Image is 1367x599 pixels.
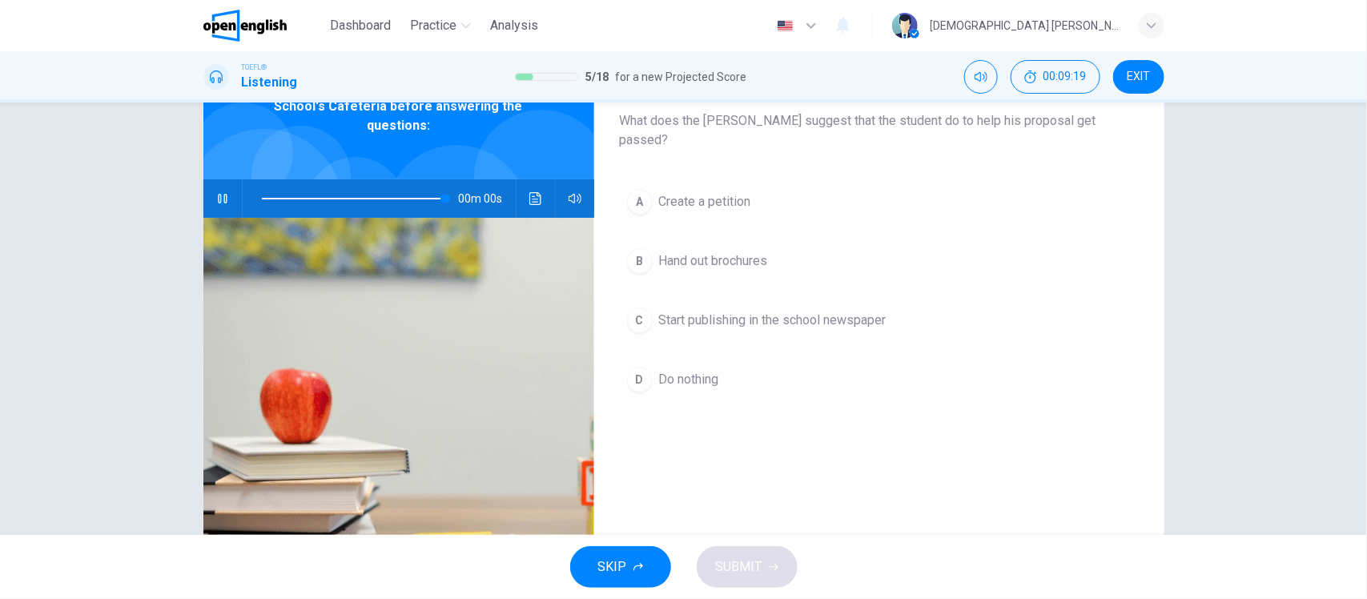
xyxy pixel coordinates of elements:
div: [DEMOGRAPHIC_DATA] [PERSON_NAME] [931,16,1120,35]
button: Click to see the audio transcription [523,179,549,218]
span: Do nothing [659,370,719,389]
span: Dashboard [330,16,391,35]
span: Practice [410,16,456,35]
span: EXIT [1127,70,1150,83]
button: 00:09:19 [1011,60,1100,94]
button: EXIT [1113,60,1164,94]
span: Listen to this clip about a Proposal for a School's Cafeteria before answering the questions: [255,78,542,135]
div: A [627,189,653,215]
button: CStart publishing in the school newspaper [620,300,1139,340]
span: SKIP [598,556,627,578]
div: Mute [964,60,998,94]
h1: Listening [242,73,298,92]
button: Dashboard [324,11,397,40]
span: Start publishing in the school newspaper [659,311,887,330]
span: 00:09:19 [1043,70,1087,83]
div: D [627,367,653,392]
div: B [627,248,653,274]
span: 00m 00s [459,179,516,218]
img: OpenEnglish logo [203,10,287,42]
span: Analysis [490,16,538,35]
img: Listen to this clip about a Proposal for a School's Cafeteria before answering the questions: [203,218,594,591]
button: SKIP [570,546,671,588]
span: TOEFL® [242,62,267,73]
span: Hand out brochures [659,251,768,271]
button: Practice [404,11,477,40]
button: ACreate a petition [620,182,1139,222]
span: Create a petition [659,192,751,211]
div: Hide [1011,60,1100,94]
span: 5 / 18 [585,67,609,86]
a: OpenEnglish logo [203,10,324,42]
span: for a new Projected Score [615,67,746,86]
span: What does the [PERSON_NAME] suggest that the student do to help his proposal get passed? [620,111,1139,150]
img: Profile picture [892,13,918,38]
div: C [627,308,653,333]
button: Analysis [484,11,545,40]
button: DDo nothing [620,360,1139,400]
img: en [775,20,795,32]
button: BHand out brochures [620,241,1139,281]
